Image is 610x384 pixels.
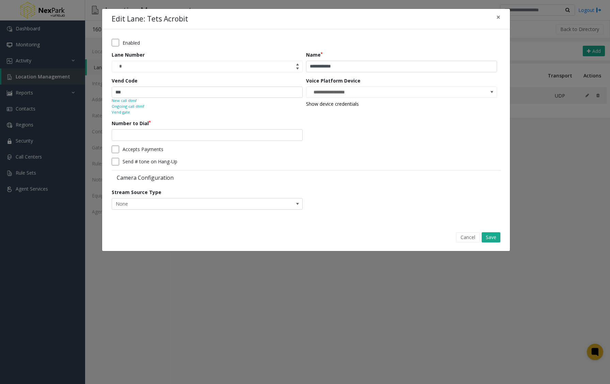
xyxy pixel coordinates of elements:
[293,67,302,72] span: Decrease value
[482,232,500,242] button: Save
[112,120,151,127] label: Number to Dial
[112,109,130,115] small: Vend gate
[112,174,304,181] label: Camera Configuration
[112,189,161,196] label: Stream Source Type
[123,158,177,165] label: Send # tone on Hang-Up
[456,232,480,242] button: Cancel
[112,98,137,104] small: New call dtmf
[306,77,360,84] label: Voice Platform Device
[496,12,500,22] span: ×
[112,14,188,25] h4: Edit Lane: Tets Acrobit
[293,61,302,67] span: Increase value
[112,51,145,58] label: Lane Number
[112,198,264,209] span: None
[123,146,163,153] label: Accepts Payments
[112,104,144,109] small: Ongoing call dtmf
[306,51,323,58] label: Name
[306,101,359,107] a: Show device credentials
[112,77,138,84] label: Vend Code
[123,39,140,46] label: Enabled
[492,9,505,26] button: Close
